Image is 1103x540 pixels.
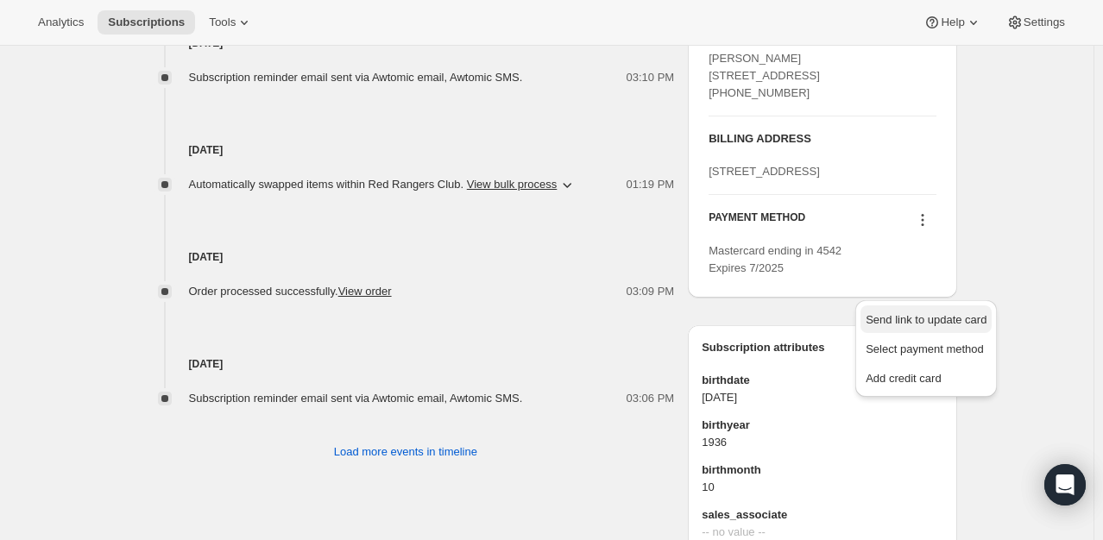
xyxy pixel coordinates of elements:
h3: BILLING ADDRESS [709,130,936,148]
span: Tools [209,16,236,29]
span: [STREET_ADDRESS] [709,165,820,178]
span: Select payment method [866,342,984,355]
button: View bulk process [467,178,558,191]
span: 1936 [702,434,942,451]
h4: [DATE] [137,248,675,266]
button: Load more events in timeline [324,438,488,466]
span: [DATE] [702,389,942,406]
span: birthdate [702,372,942,389]
span: birthmonth [702,462,942,479]
button: Settings [996,10,1075,35]
span: 03:06 PM [627,390,675,407]
h4: [DATE] [137,355,675,373]
span: Order processed successfully. [189,285,392,298]
span: sales_associate [702,506,942,524]
button: Help [913,10,992,35]
button: Subscriptions [98,10,195,35]
span: Send link to update card [866,313,986,326]
span: 01:19 PM [627,176,675,193]
span: Load more events in timeline [334,443,477,461]
span: Mastercard ending in 4542 Expires 7/2025 [709,244,841,274]
span: Help [941,16,964,29]
span: 10 [702,479,942,496]
span: birthyear [702,417,942,434]
div: Open Intercom Messenger [1044,464,1086,505]
span: Subscriptions [108,16,185,29]
button: Tools [199,10,263,35]
h3: PAYMENT METHOD [709,210,805,234]
button: Analytics [28,10,94,35]
span: Subscription reminder email sent via Awtomic email, Awtomic SMS. [189,71,523,84]
span: Settings [1024,16,1065,29]
span: 03:10 PM [627,69,675,86]
button: Select payment method [860,335,992,362]
button: Automatically swapped items within Red Rangers Club. View bulk process [179,171,587,198]
h4: [DATE] [137,141,675,159]
span: Add credit card [866,372,941,385]
span: Automatically swapped items within Red Rangers Club . [189,176,558,193]
span: Subscription reminder email sent via Awtomic email, Awtomic SMS. [189,392,523,405]
span: [PERSON_NAME] [STREET_ADDRESS] [PHONE_NUMBER] [709,52,820,99]
h3: Subscription attributes [702,339,903,363]
button: Add credit card [860,364,992,392]
span: 03:09 PM [627,283,675,300]
span: Analytics [38,16,84,29]
a: View order [338,285,392,298]
button: Send link to update card [860,305,992,333]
